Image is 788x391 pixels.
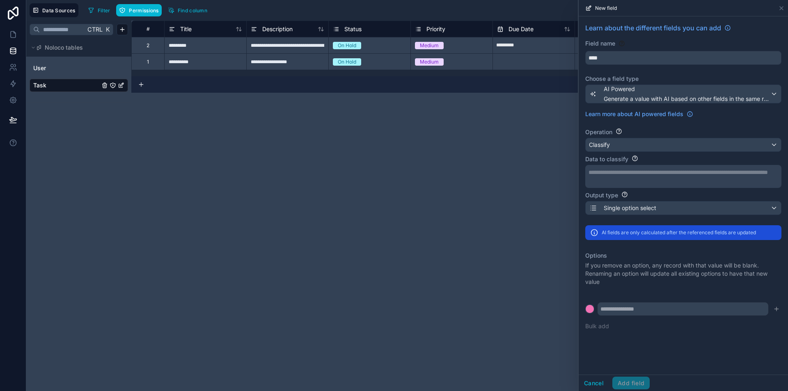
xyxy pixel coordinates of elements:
span: AI Powered [604,85,770,93]
label: Field name [585,39,615,48]
span: Noloco tables [45,43,83,52]
span: Generate a value with AI based on other fields in the same record [604,95,770,103]
button: Data Sources [30,3,78,17]
button: Cancel [579,377,609,390]
div: 2 [147,42,149,49]
div: # [138,26,158,32]
span: Due Date [509,25,534,33]
span: Status [344,25,362,33]
div: On Hold [338,58,356,66]
span: Priority [426,25,445,33]
span: Description [262,25,293,33]
p: If you remove an option, any record with that value will be blank. Renaming an option will update... [585,261,781,286]
div: 1 [147,59,149,65]
span: Title [180,25,192,33]
button: AI PoweredGenerate a value with AI based on other fields in the same record [585,85,781,103]
a: User [33,64,100,72]
span: Permissions [129,7,158,14]
label: Operation [585,128,612,136]
span: New field [595,5,617,11]
label: Data to classify [585,155,628,163]
button: Classify [585,138,781,152]
button: Filter [85,4,113,16]
button: Permissions [116,4,161,16]
span: Learn about the different fields you can add [585,23,721,33]
span: Filter [98,7,110,14]
a: Task [33,81,100,89]
label: Choose a field type [585,75,781,83]
label: Output type [585,191,618,199]
span: Data Sources [42,7,76,14]
p: AI fields are only calculated after the referenced fields are updated [602,229,756,236]
span: Ctrl [87,24,103,34]
span: Classify [589,141,610,149]
span: Single option select [604,204,656,212]
span: K [105,27,110,32]
a: Permissions [116,4,165,16]
span: User [33,64,46,72]
div: On Hold [338,42,356,49]
button: Single option select [585,201,781,215]
div: Task [30,79,128,92]
label: Options [585,252,781,260]
span: Find column [178,7,207,14]
button: Noloco tables [30,42,123,53]
a: Learn about the different fields you can add [585,23,731,33]
div: Medium [420,42,439,49]
div: User [30,62,128,75]
span: Learn more about AI powered fields [585,110,683,118]
div: Medium [420,58,439,66]
button: Find column [165,4,210,16]
a: Learn more about AI powered fields [585,110,693,118]
button: Bulk add [585,322,609,330]
span: Task [33,81,46,89]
